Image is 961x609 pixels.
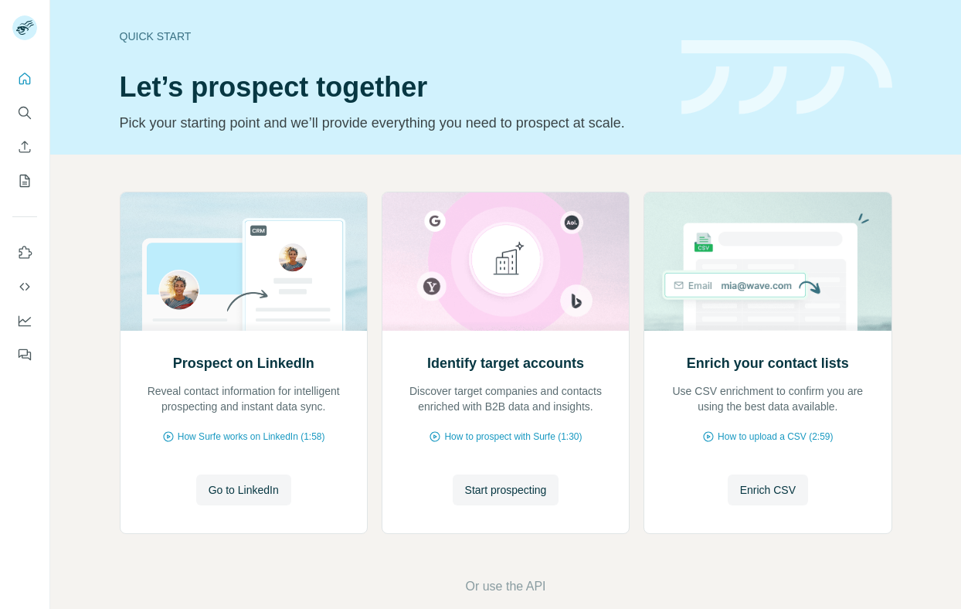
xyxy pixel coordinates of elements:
[12,341,37,369] button: Feedback
[398,383,613,414] p: Discover target companies and contacts enriched with B2B data and insights.
[12,65,37,93] button: Quick start
[12,239,37,267] button: Use Surfe on LinkedIn
[120,112,663,134] p: Pick your starting point and we’ll provide everything you need to prospect at scale.
[718,430,833,444] span: How to upload a CSV (2:59)
[12,99,37,127] button: Search
[453,475,559,505] button: Start prospecting
[12,167,37,195] button: My lists
[136,383,351,414] p: Reveal contact information for intelligent prospecting and instant data sync.
[178,430,325,444] span: How Surfe works on LinkedIn (1:58)
[120,192,368,331] img: Prospect on LinkedIn
[196,475,291,505] button: Go to LinkedIn
[643,192,891,331] img: Enrich your contact lists
[740,482,796,498] span: Enrich CSV
[12,133,37,161] button: Enrich CSV
[465,482,547,498] span: Start prospecting
[120,29,663,44] div: Quick start
[444,430,582,444] span: How to prospect with Surfe (1:30)
[427,352,584,374] h2: Identify target accounts
[728,475,808,505] button: Enrich CSV
[173,352,314,374] h2: Prospect on LinkedIn
[660,383,875,414] p: Use CSV enrichment to confirm you are using the best data available.
[382,192,630,331] img: Identify target accounts
[681,40,892,115] img: banner
[209,482,279,498] span: Go to LinkedIn
[120,72,663,103] h1: Let’s prospect together
[12,273,37,301] button: Use Surfe API
[465,577,545,596] button: Or use the API
[687,352,849,374] h2: Enrich your contact lists
[12,307,37,335] button: Dashboard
